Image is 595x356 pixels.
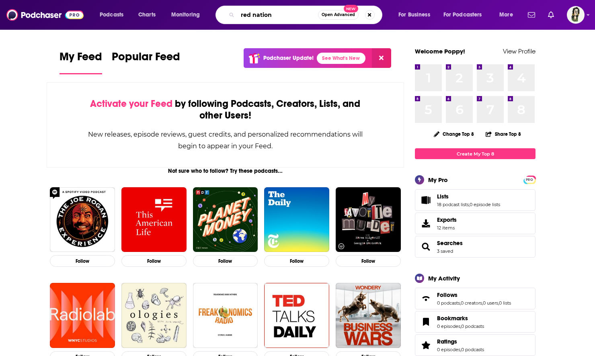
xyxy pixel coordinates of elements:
[50,283,115,348] img: Radiolab
[415,148,535,159] a: Create My Top 8
[461,300,482,306] a: 0 creators
[437,193,500,200] a: Lists
[437,338,457,345] span: Ratings
[499,9,513,20] span: More
[6,7,84,23] img: Podchaser - Follow, Share and Rate Podcasts
[59,50,102,68] span: My Feed
[415,288,535,309] span: Follows
[171,9,200,20] span: Monitoring
[344,5,358,12] span: New
[545,8,557,22] a: Show notifications dropdown
[336,283,401,348] img: Business Wars
[121,187,187,252] img: This American Life
[503,47,535,55] a: View Profile
[437,248,453,254] a: 3 saved
[112,50,180,68] span: Popular Feed
[415,47,465,55] a: Welcome Poppy!
[437,315,484,322] a: Bookmarks
[437,347,460,352] a: 0 episodes
[437,291,511,299] a: Follows
[437,225,457,231] span: 12 items
[393,8,440,21] button: open menu
[138,9,156,20] span: Charts
[90,98,172,110] span: Activate your Feed
[223,6,390,24] div: Search podcasts, credits, & more...
[59,50,102,74] a: My Feed
[193,187,258,252] img: Planet Money
[460,300,461,306] span: ,
[264,187,329,252] img: The Daily
[264,255,329,267] button: Follow
[437,338,484,345] a: Ratings
[47,168,404,174] div: Not sure who to follow? Try these podcasts...
[264,283,329,348] img: TED Talks Daily
[428,274,460,282] div: My Activity
[418,241,434,252] a: Searches
[437,216,457,223] span: Exports
[418,293,434,304] a: Follows
[437,239,463,247] span: Searches
[100,9,123,20] span: Podcasts
[418,340,434,351] a: Ratings
[415,311,535,333] span: Bookmarks
[482,300,483,306] span: ,
[418,316,434,327] a: Bookmarks
[461,347,484,352] a: 0 podcasts
[398,9,430,20] span: For Business
[525,8,538,22] a: Show notifications dropdown
[498,300,499,306] span: ,
[485,126,521,142] button: Share Top 8
[50,187,115,252] img: The Joe Rogan Experience
[112,50,180,74] a: Popular Feed
[318,10,359,20] button: Open AdvancedNew
[336,255,401,267] button: Follow
[437,323,460,329] a: 0 episodes
[418,194,434,206] a: Lists
[418,218,434,229] span: Exports
[121,255,187,267] button: Follow
[567,6,585,24] button: Show profile menu
[525,176,534,182] a: PRO
[437,300,460,306] a: 0 podcasts
[437,315,468,322] span: Bookmarks
[94,8,134,21] button: open menu
[263,55,314,61] p: Podchaser Update!
[193,283,258,348] img: Freakonomics Radio
[567,6,585,24] img: User Profile
[415,334,535,356] span: Ratings
[336,187,401,252] a: My Favorite Murder with Karen Kilgariff and Georgia Hardstark
[50,255,115,267] button: Follow
[461,323,484,329] a: 0 podcasts
[428,176,448,184] div: My Pro
[317,53,365,64] a: See What's New
[322,13,355,17] span: Open Advanced
[499,300,511,306] a: 0 lists
[121,283,187,348] img: Ologies with Alie Ward
[437,202,469,207] a: 18 podcast lists
[429,129,479,139] button: Change Top 8
[193,255,258,267] button: Follow
[437,193,449,200] span: Lists
[438,8,494,21] button: open menu
[415,189,535,211] span: Lists
[415,236,535,258] span: Searches
[443,9,482,20] span: For Podcasters
[166,8,210,21] button: open menu
[494,8,523,21] button: open menu
[470,202,500,207] a: 0 episode lists
[469,202,470,207] span: ,
[483,300,498,306] a: 0 users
